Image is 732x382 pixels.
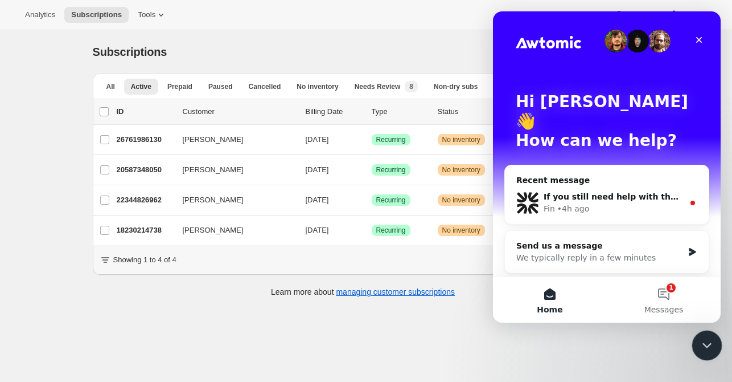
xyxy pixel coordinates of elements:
span: All [106,82,115,91]
button: Subscriptions [64,7,129,23]
div: Fin [51,192,62,204]
button: Settings [661,7,714,23]
button: Analytics [18,7,62,23]
span: Subscriptions [71,10,122,19]
p: ID [117,106,174,117]
span: Home [44,294,69,302]
p: 20587348050 [117,164,174,176]
span: No inventory [442,165,480,174]
span: No inventory [442,226,480,235]
span: [PERSON_NAME] [183,134,244,145]
div: Send us a messageWe typically reply in a few minutes [11,219,216,262]
p: Showing 1 to 4 of 4 [113,254,176,266]
span: Recurring [376,226,406,235]
p: 22344826962 [117,194,174,206]
button: [PERSON_NAME] [176,161,290,179]
p: 18230214738 [117,225,174,236]
button: Create new view [487,79,505,95]
div: Send us a message [23,229,190,241]
span: [DATE] [306,196,329,204]
iframe: Intercom live chat [493,11,721,323]
span: [DATE] [306,135,329,144]
span: Non-dry subs [434,82,478,91]
button: [PERSON_NAME] [176,191,290,209]
button: [PERSON_NAME] [176,131,290,149]
button: Messages [114,266,228,311]
iframe: Intercom live chat [692,331,722,361]
a: managing customer subscriptions [336,287,455,296]
span: Messages [151,294,191,302]
div: 20587348050[PERSON_NAME][DATE]SuccessRecurringWarningNo inventory1 item$35.77 [117,162,627,178]
span: [PERSON_NAME] [183,194,244,206]
p: Status [438,106,495,117]
span: [PERSON_NAME] [183,164,244,176]
span: 8 [409,82,413,91]
span: Cancelled [249,82,281,91]
span: No inventory [297,82,338,91]
span: Active [131,82,151,91]
p: Learn more about [271,286,455,298]
span: [DATE] [306,226,329,234]
div: 22344826962[PERSON_NAME][DATE]SuccessRecurringWarningNo inventory1 item$43.96 [117,192,627,208]
div: Type [372,106,429,117]
span: Recurring [376,165,406,174]
span: Tools [138,10,155,19]
div: 18230214738[PERSON_NAME][DATE]SuccessRecurringWarningNo inventory1 item$43.96 [117,222,627,238]
p: Customer [183,106,297,117]
div: We typically reply in a few minutes [23,241,190,253]
span: Paused [208,82,233,91]
span: Needs Review [355,82,401,91]
span: Subscriptions [93,46,167,58]
div: • 4h ago [64,192,97,204]
button: Help [607,7,659,23]
button: [PERSON_NAME] [176,221,290,239]
p: Billing Date [306,106,363,117]
div: Close [196,18,216,39]
span: No inventory [442,135,480,144]
div: IDCustomerBilling DateTypeStatusItemsTotal [117,106,627,117]
span: Analytics [25,10,55,19]
span: [DATE] [306,165,329,174]
span: Recurring [376,196,406,205]
p: 26761986130 [117,134,174,145]
button: Tools [131,7,174,23]
span: Recurring [376,135,406,144]
span: Help [625,10,640,19]
span: No inventory [442,196,480,205]
span: Prepaid [167,82,192,91]
span: Settings [680,10,707,19]
span: [PERSON_NAME] [183,225,244,236]
div: 26761986130[PERSON_NAME][DATE]SuccessRecurringWarningNo inventory1 item$43.96 [117,132,627,148]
